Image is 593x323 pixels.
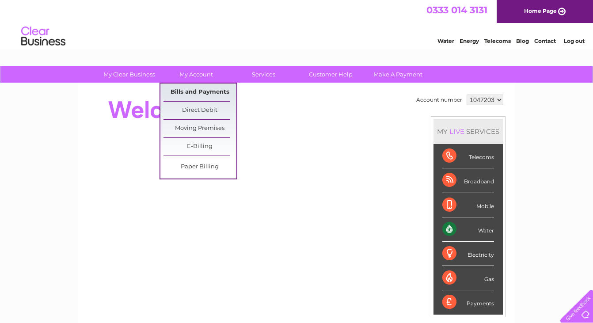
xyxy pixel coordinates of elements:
[534,38,556,44] a: Contact
[442,193,494,217] div: Mobile
[442,242,494,266] div: Electricity
[516,38,529,44] a: Blog
[426,4,487,15] a: 0333 014 3131
[361,66,434,83] a: Make A Payment
[442,168,494,193] div: Broadband
[442,290,494,314] div: Payments
[163,120,236,137] a: Moving Premises
[163,158,236,176] a: Paper Billing
[88,5,506,43] div: Clear Business is a trading name of Verastar Limited (registered in [GEOGRAPHIC_DATA] No. 3667643...
[163,138,236,156] a: E-Billing
[484,38,511,44] a: Telecoms
[460,38,479,44] a: Energy
[437,38,454,44] a: Water
[163,102,236,119] a: Direct Debit
[93,66,166,83] a: My Clear Business
[414,92,464,107] td: Account number
[21,23,66,50] img: logo.png
[160,66,233,83] a: My Account
[442,144,494,168] div: Telecoms
[448,127,466,136] div: LIVE
[163,84,236,101] a: Bills and Payments
[294,66,367,83] a: Customer Help
[442,266,494,290] div: Gas
[227,66,300,83] a: Services
[433,119,503,144] div: MY SERVICES
[564,38,585,44] a: Log out
[442,217,494,242] div: Water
